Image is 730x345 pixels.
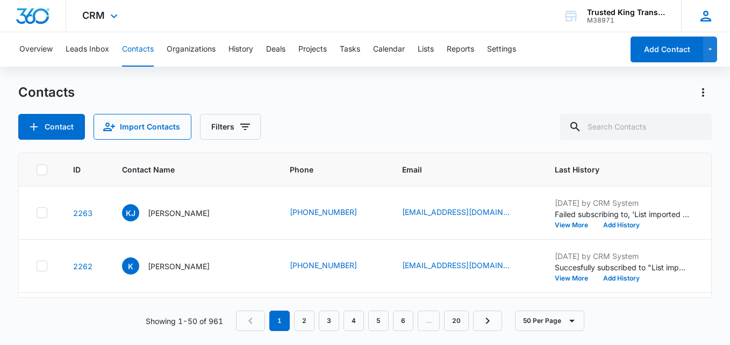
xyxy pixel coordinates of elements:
[555,197,689,209] p: [DATE] by CRM System
[122,257,139,275] span: K
[587,8,665,17] div: account name
[148,261,210,272] p: [PERSON_NAME]
[319,311,339,331] a: Page 3
[19,32,53,67] button: Overview
[560,114,712,140] input: Search Contacts
[298,32,327,67] button: Projects
[402,164,513,175] span: Email
[122,204,229,221] div: Contact Name - Kenny Jenkins - Select to Edit Field
[340,32,360,67] button: Tasks
[266,32,285,67] button: Deals
[695,84,712,101] button: Actions
[373,32,405,67] button: Calendar
[596,222,647,228] button: Add History
[368,311,389,331] a: Page 5
[146,315,223,327] p: Showing 1-50 of 961
[402,260,529,272] div: Email - k7904480@gmail.com - Select to Edit Field
[418,32,434,67] button: Lists
[487,32,516,67] button: Settings
[148,207,210,219] p: [PERSON_NAME]
[473,311,502,331] a: Next Page
[122,32,154,67] button: Contacts
[290,164,361,175] span: Phone
[94,114,191,140] button: Import Contacts
[66,32,109,67] button: Leads Inbox
[402,260,510,271] a: [EMAIL_ADDRESS][DOMAIN_NAME]
[444,311,469,331] a: Page 20
[343,311,364,331] a: Page 4
[167,32,216,67] button: Organizations
[18,114,85,140] button: Add Contact
[555,164,674,175] span: Last History
[73,262,92,271] a: Navigate to contact details page for Keith
[200,114,261,140] button: Filters
[73,209,92,218] a: Navigate to contact details page for Kenny Jenkins
[269,311,290,331] em: 1
[555,250,689,262] p: [DATE] by CRM System
[290,260,376,272] div: Phone - 8392651492 - Select to Edit Field
[631,37,703,62] button: Add Contact
[18,84,75,100] h1: Contacts
[73,164,81,175] span: ID
[122,257,229,275] div: Contact Name - Keith - Select to Edit Field
[555,262,689,273] p: Succesfully subscribed to "List imported for Open Enrollment".
[587,17,665,24] div: account id
[290,260,357,271] a: [PHONE_NUMBER]
[290,206,376,219] div: Phone - 8035710137 - Select to Edit Field
[447,32,474,67] button: Reports
[122,164,248,175] span: Contact Name
[402,206,510,218] a: [EMAIL_ADDRESS][DOMAIN_NAME]
[555,209,689,220] p: Failed subscribing to, 'List imported for Open Enrollment'.
[82,10,105,21] span: CRM
[393,311,413,331] a: Page 6
[236,311,502,331] nav: Pagination
[402,206,529,219] div: Email - kennyjenkins2014@yahoo.com - Select to Edit Field
[596,275,647,282] button: Add History
[290,206,357,218] a: [PHONE_NUMBER]
[555,222,596,228] button: View More
[555,275,596,282] button: View More
[515,311,584,331] button: 50 Per Page
[294,311,314,331] a: Page 2
[122,204,139,221] span: KJ
[228,32,253,67] button: History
